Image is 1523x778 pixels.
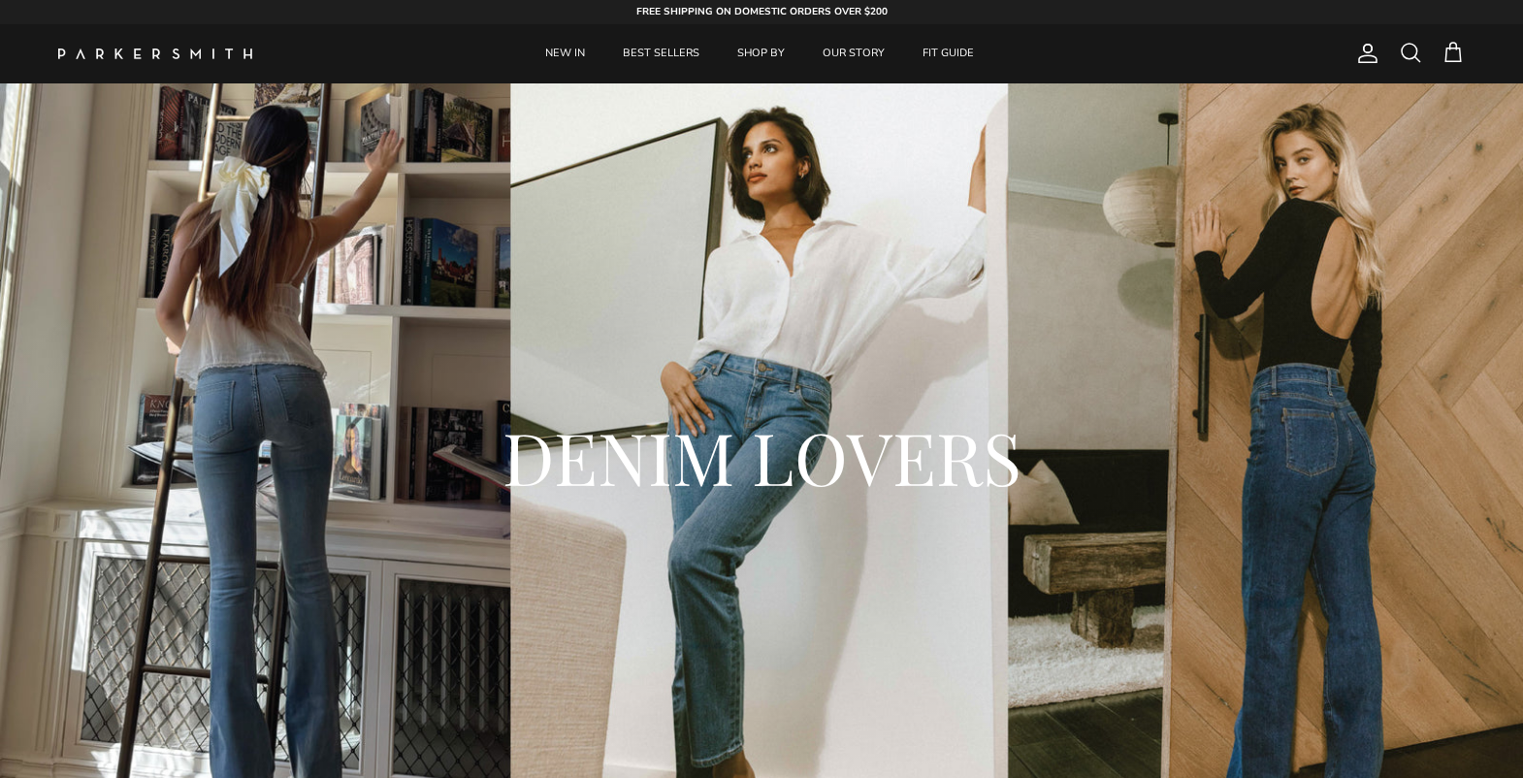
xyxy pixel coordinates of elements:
[58,49,252,59] img: Parker Smith
[720,24,802,83] a: SHOP BY
[905,24,991,83] a: FIT GUIDE
[636,5,888,18] strong: FREE SHIPPING ON DOMESTIC ORDERS OVER $200
[605,24,717,83] a: BEST SELLERS
[528,24,602,83] a: NEW IN
[805,24,902,83] a: OUR STORY
[223,410,1300,503] h2: DENIM LOVERS
[1348,42,1379,65] a: Account
[289,24,1230,83] div: Primary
